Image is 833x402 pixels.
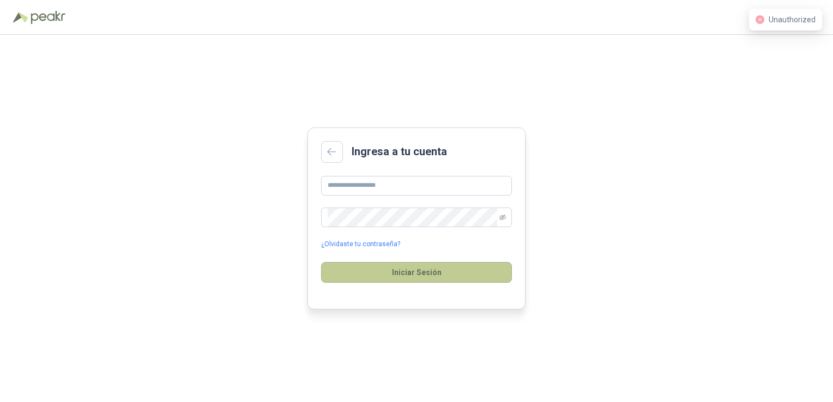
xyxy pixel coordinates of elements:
[321,239,400,249] a: ¿Olvidaste tu contraseña?
[769,15,816,24] span: Unauthorized
[499,214,506,221] span: eye-invisible
[756,15,764,24] span: close-circle
[321,262,512,283] button: Iniciar Sesión
[13,12,28,23] img: Logo
[352,143,447,160] h2: Ingresa a tu cuenta
[31,11,65,24] img: Peakr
